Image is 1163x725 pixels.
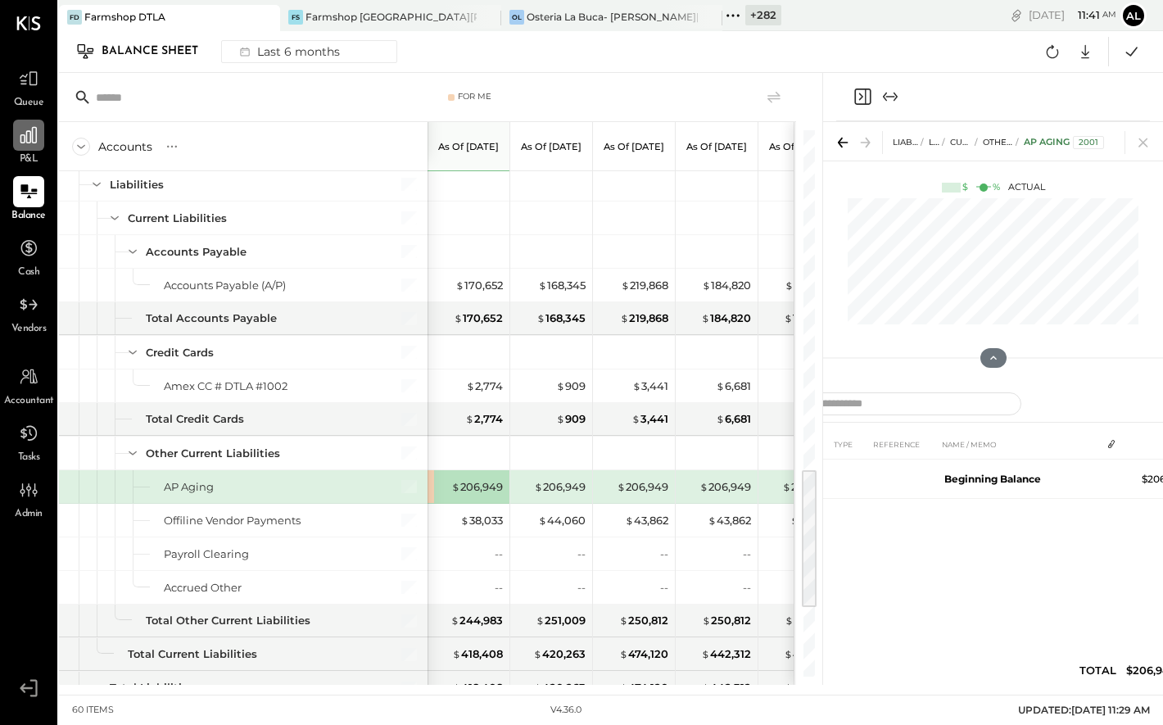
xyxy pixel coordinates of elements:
[164,513,301,528] div: Offiline Vendor Payments
[785,279,794,292] span: $
[790,513,834,528] div: 43,862
[1,120,57,167] a: P&L
[625,514,634,527] span: $
[451,479,503,495] div: 206,949
[993,181,1000,194] div: %
[128,211,227,226] div: Current Liabilities
[619,681,628,694] span: $
[660,580,668,596] div: --
[785,614,794,627] span: $
[533,681,542,694] span: $
[538,514,547,527] span: $
[550,704,581,717] div: v 4.36.0
[164,580,242,596] div: Accrued Other
[110,177,164,193] div: Liabilities
[619,614,628,627] span: $
[631,411,668,427] div: 3,441
[14,96,44,111] span: Queue
[536,310,586,326] div: 168,345
[716,412,725,425] span: $
[536,613,586,628] div: 251,009
[536,311,545,324] span: $
[619,647,628,660] span: $
[1,176,57,224] a: Balance
[533,647,542,660] span: $
[1,418,57,465] a: Tasks
[620,311,629,324] span: $
[621,278,668,293] div: 219,868
[743,546,751,562] div: --
[84,10,165,24] div: Farmshop DTLA
[617,480,626,493] span: $
[790,514,799,527] span: $
[962,181,968,194] div: $
[533,680,586,696] div: 420,263
[619,646,668,662] div: 474,120
[619,680,668,696] div: 474,120
[701,680,751,696] div: 442,312
[702,613,751,628] div: 250,812
[784,310,834,326] div: 184,820
[72,704,114,717] div: 60 items
[146,446,280,461] div: Other Current Liabilities
[20,152,38,167] span: P&L
[534,480,543,493] span: $
[67,10,82,25] div: FD
[534,479,586,495] div: 206,949
[1029,7,1116,23] div: [DATE]
[929,137,976,147] span: Liabilities
[18,265,39,280] span: Cash
[743,580,751,596] div: --
[438,141,499,152] p: As of [DATE]
[538,278,586,293] div: 168,345
[128,646,257,662] div: Total Current Liabilities
[950,137,1041,147] span: Current Liabilities
[458,91,491,102] div: For Me
[1008,7,1025,24] div: copy link
[164,546,249,562] div: Payroll Clearing
[784,681,793,694] span: $
[942,181,1045,194] div: Actual
[495,546,503,562] div: --
[460,513,503,528] div: 38,033
[4,394,54,409] span: Accountant
[577,546,586,562] div: --
[745,5,781,25] div: + 282
[784,647,793,660] span: $
[288,10,303,25] div: FS
[701,311,710,324] span: $
[556,411,586,427] div: 909
[632,379,641,392] span: $
[1,233,57,280] a: Cash
[452,680,503,696] div: 418,408
[1073,136,1104,149] div: 2001
[625,513,668,528] div: 43,862
[631,412,640,425] span: $
[708,514,717,527] span: $
[455,278,503,293] div: 170,652
[853,87,872,106] button: Close panel
[980,348,1007,368] button: Hide Chart
[1,63,57,111] a: Queue
[527,10,698,24] div: Osteria La Buca- [PERSON_NAME][GEOGRAPHIC_DATA]
[455,279,464,292] span: $
[538,513,586,528] div: 44,060
[701,647,710,660] span: $
[11,209,46,224] span: Balance
[699,479,751,495] div: 206,949
[556,378,586,394] div: 909
[869,429,938,460] th: REFERENCE
[18,451,40,465] span: Tasks
[577,580,586,596] div: --
[466,378,503,394] div: 2,774
[454,311,463,324] span: $
[465,411,503,427] div: 2,774
[460,514,469,527] span: $
[686,141,747,152] p: As of [DATE]
[699,480,708,493] span: $
[164,479,214,495] div: AP Aging
[1,474,57,522] a: Admin
[708,513,751,528] div: 43,862
[701,310,751,326] div: 184,820
[146,345,214,360] div: Credit Cards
